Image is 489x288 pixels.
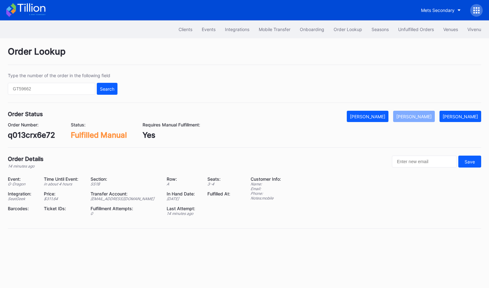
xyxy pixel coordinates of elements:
[71,122,127,127] div: Status:
[347,111,388,122] button: [PERSON_NAME]
[251,186,281,191] div: Email:
[396,114,432,119] div: [PERSON_NAME]
[259,27,290,32] div: Mobile Transfer
[71,131,127,140] div: Fulfilled Manual
[398,27,434,32] div: Unfulfilled Orders
[91,191,159,196] div: Transfer Account:
[251,196,281,200] div: Notes: mobile
[8,46,481,65] div: Order Lookup
[467,27,481,32] div: Vivenu
[372,27,389,32] div: Seasons
[421,8,455,13] div: Mets Secondary
[8,73,117,78] div: Type the number of the order in the following field
[8,196,36,201] div: SeatGeek
[197,24,220,35] button: Events
[207,176,235,182] div: Seats:
[8,122,55,127] div: Order Number:
[8,156,44,162] div: Order Details
[44,176,83,182] div: Time Until Event:
[167,182,200,186] div: A
[91,211,159,216] div: 0
[202,27,216,32] div: Events
[207,191,235,196] div: Fulfilled At:
[220,24,254,35] button: Integrations
[8,176,36,182] div: Event:
[174,24,197,35] button: Clients
[8,111,43,117] div: Order Status
[8,83,95,95] input: GT59662
[443,114,478,119] div: [PERSON_NAME]
[393,24,439,35] button: Unfulfilled Orders
[167,191,200,196] div: In Hand Date:
[465,159,475,164] div: Save
[91,182,159,186] div: SS1B
[458,156,481,168] button: Save
[44,191,83,196] div: Price:
[8,182,36,186] div: G-Dragon
[167,211,200,216] div: 14 minutes ago
[440,111,481,122] button: [PERSON_NAME]
[329,24,367,35] button: Order Lookup
[100,86,114,92] div: Search
[443,27,458,32] div: Venues
[225,27,249,32] div: Integrations
[463,24,486,35] button: Vivenu
[416,4,466,16] button: Mets Secondary
[350,114,385,119] div: [PERSON_NAME]
[91,196,159,201] div: [EMAIL_ADDRESS][DOMAIN_NAME]
[167,196,200,201] div: [DATE]
[44,196,83,201] div: $ 311.64
[8,206,36,211] div: Barcodes:
[251,182,281,186] div: Name:
[393,111,435,122] button: [PERSON_NAME]
[251,176,281,182] div: Customer Info:
[254,24,295,35] button: Mobile Transfer
[392,156,457,168] input: Enter new email
[91,176,159,182] div: Section:
[300,27,324,32] div: Onboarding
[143,122,200,127] div: Requires Manual Fulfillment:
[44,182,83,186] div: in about 4 hours
[44,206,83,211] div: Ticket IDs:
[179,27,192,32] div: Clients
[167,176,200,182] div: Row:
[439,24,463,35] button: Venues
[167,206,200,211] div: Last Attempt:
[91,206,159,211] div: Fulfillment Attempts:
[367,24,393,35] button: Seasons
[251,191,281,196] div: Phone:
[8,164,44,168] div: 14 minutes ago
[143,131,200,140] div: Yes
[97,83,117,95] button: Search
[334,27,362,32] div: Order Lookup
[8,191,36,196] div: Integration:
[207,182,235,186] div: 3 - 4
[295,24,329,35] button: Onboarding
[8,131,55,140] div: q013crx6e72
